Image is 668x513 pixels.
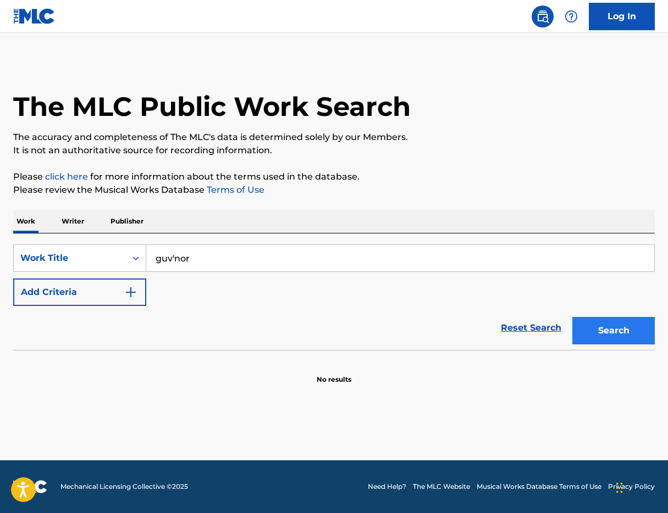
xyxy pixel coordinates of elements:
[572,317,655,344] button: Search
[477,482,601,492] a: Musical Works Database Terms of Use
[589,3,655,30] a: Log In
[13,90,411,123] h1: The MLC Public Work Search
[124,286,137,299] img: 9d2ae6d4665cec9f34b9.svg
[608,482,655,492] a: Privacy Policy
[13,210,38,233] p: Work
[13,144,655,157] p: It is not an authoritative source for recording information.
[13,131,655,144] p: The accuracy and completeness of The MLC's data is determined solely by our Members.
[45,171,88,182] a: click here
[565,10,578,23] img: help
[536,10,549,23] img: search
[13,170,655,183] p: Please for more information about the terms used in the database.
[20,252,119,265] div: Work Title
[413,482,470,492] a: The MLC Website
[616,471,623,504] div: Drag
[13,244,655,350] form: Search Form
[13,8,56,24] img: MLC Logo
[317,361,351,384] p: No results
[13,480,47,493] img: logo
[495,316,567,340] a: Reset Search
[613,460,668,513] iframe: Chat Widget
[560,5,582,27] div: Help
[205,185,264,195] a: Terms of Use
[60,482,188,492] span: Mechanical Licensing Collective © 2025
[58,210,87,233] p: Writer
[532,5,554,27] a: Public Search
[368,482,406,492] a: Need Help?
[107,210,147,233] p: Publisher
[13,278,146,306] button: Add Criteria
[13,183,655,197] p: Please review the Musical Works Database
